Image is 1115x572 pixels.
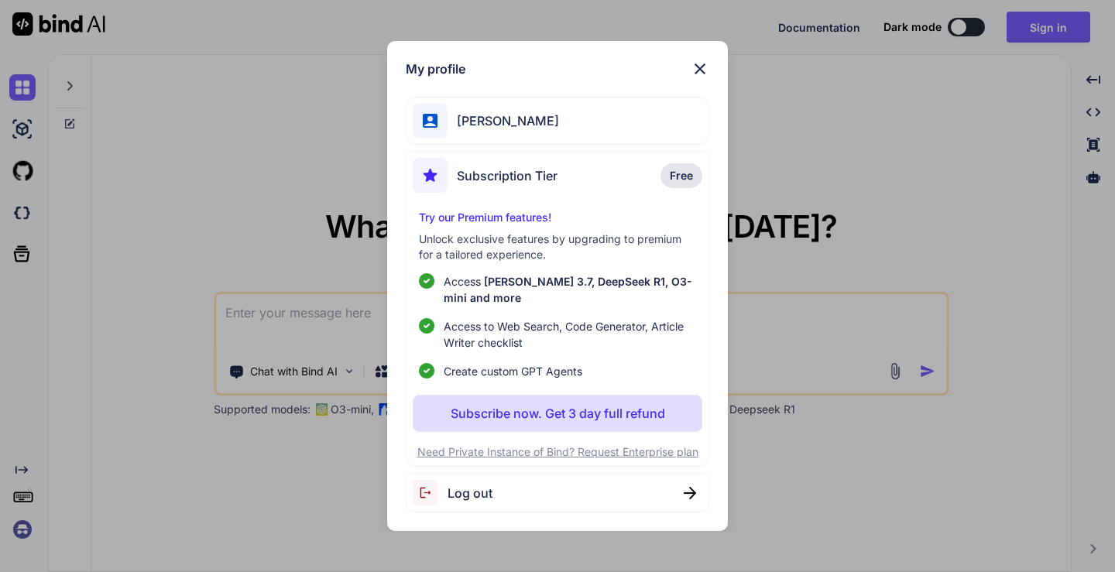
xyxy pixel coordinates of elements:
[423,114,437,128] img: profile
[444,318,696,351] span: Access to Web Search, Code Generator, Article Writer checklist
[670,168,693,183] span: Free
[448,111,559,130] span: [PERSON_NAME]
[419,231,696,262] p: Unlock exclusive features by upgrading to premium for a tailored experience.
[419,363,434,378] img: checklist
[457,166,557,185] span: Subscription Tier
[419,210,696,225] p: Try our Premium features!
[444,363,582,379] span: Create custom GPT Agents
[684,487,696,499] img: close
[413,444,702,460] p: Need Private Instance of Bind? Request Enterprise plan
[413,480,448,505] img: logout
[413,158,448,193] img: subscription
[419,273,434,289] img: checklist
[451,404,665,423] p: Subscribe now. Get 3 day full refund
[444,275,692,304] span: [PERSON_NAME] 3.7, DeepSeek R1, O3-mini and more
[406,60,465,78] h1: My profile
[419,318,434,334] img: checklist
[413,395,702,432] button: Subscribe now. Get 3 day full refund
[691,60,709,78] img: close
[444,273,696,306] p: Access
[448,484,492,502] span: Log out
